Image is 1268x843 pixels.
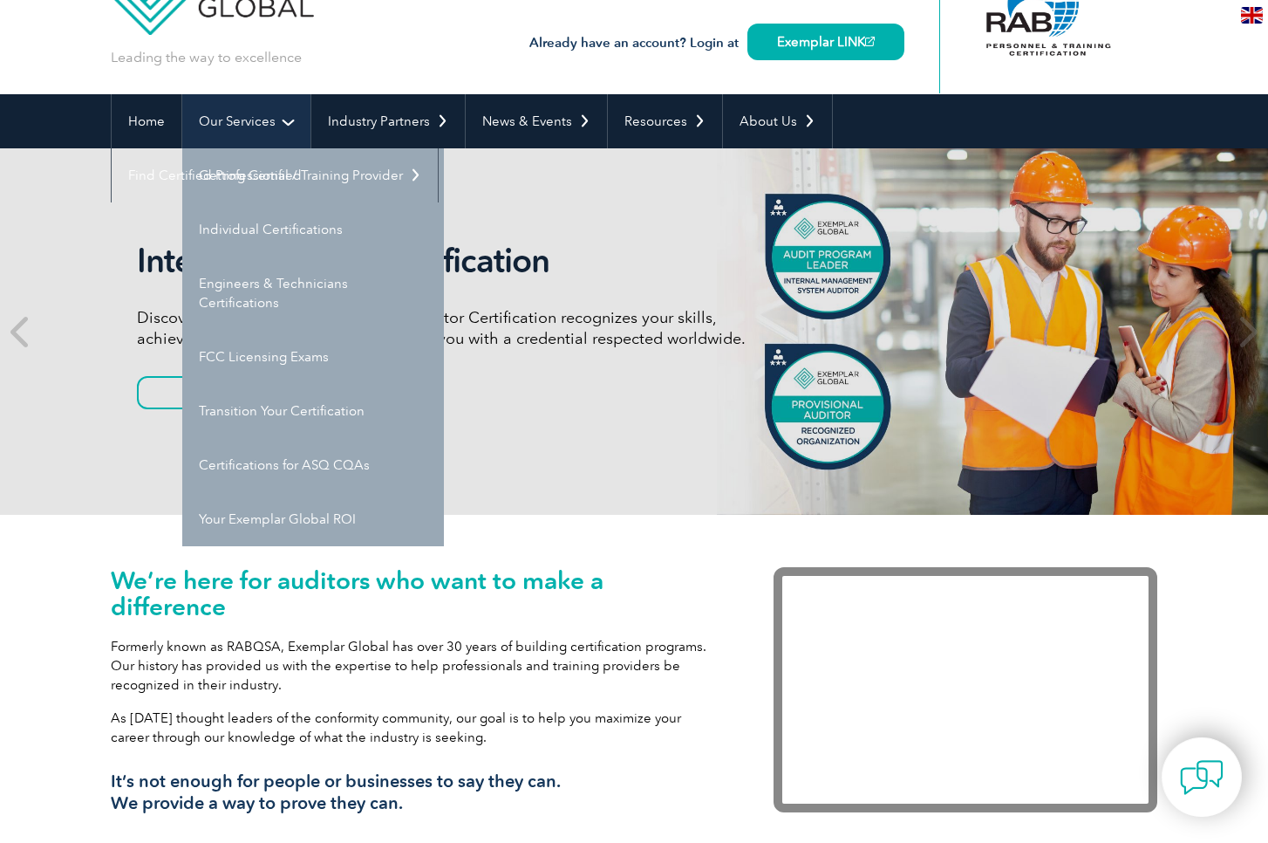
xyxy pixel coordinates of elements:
a: About Us [723,94,832,148]
h3: Already have an account? Login at [529,32,904,54]
h3: It’s not enough for people or businesses to say they can. We provide a way to prove they can. [111,771,721,814]
img: en [1241,7,1263,24]
a: Industry Partners [311,94,465,148]
a: FCC Licensing Exams [182,330,444,384]
a: Certifications for ASQ CQAs [182,438,444,492]
p: Discover how our redesigned Internal Auditor Certification recognizes your skills, achievements, ... [137,307,791,349]
a: Our Services [182,94,310,148]
a: Individual Certifications [182,202,444,257]
p: Leading the way to excellence [111,48,302,67]
p: As [DATE] thought leaders of the conformity community, our goal is to help you maximize your care... [111,709,721,747]
p: Formerly known as RABQSA, Exemplar Global has over 30 years of building certification programs. O... [111,637,721,695]
h2: Internal Auditor Certification [137,241,791,281]
a: Resources [608,94,722,148]
a: Your Exemplar Global ROI [182,492,444,546]
a: Learn More [137,376,318,409]
a: Engineers & Technicians Certifications [182,257,444,330]
iframe: Exemplar Global: Working together to make a difference [774,567,1157,812]
a: News & Events [466,94,607,148]
img: open_square.png [865,37,875,46]
a: Exemplar LINK [747,24,904,60]
h1: We’re here for auditors who want to make a difference [111,567,721,620]
a: Home [112,94,181,148]
a: Find Certified Professional / Training Provider [112,148,438,202]
a: Transition Your Certification [182,384,444,438]
img: contact-chat.png [1180,756,1224,799]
